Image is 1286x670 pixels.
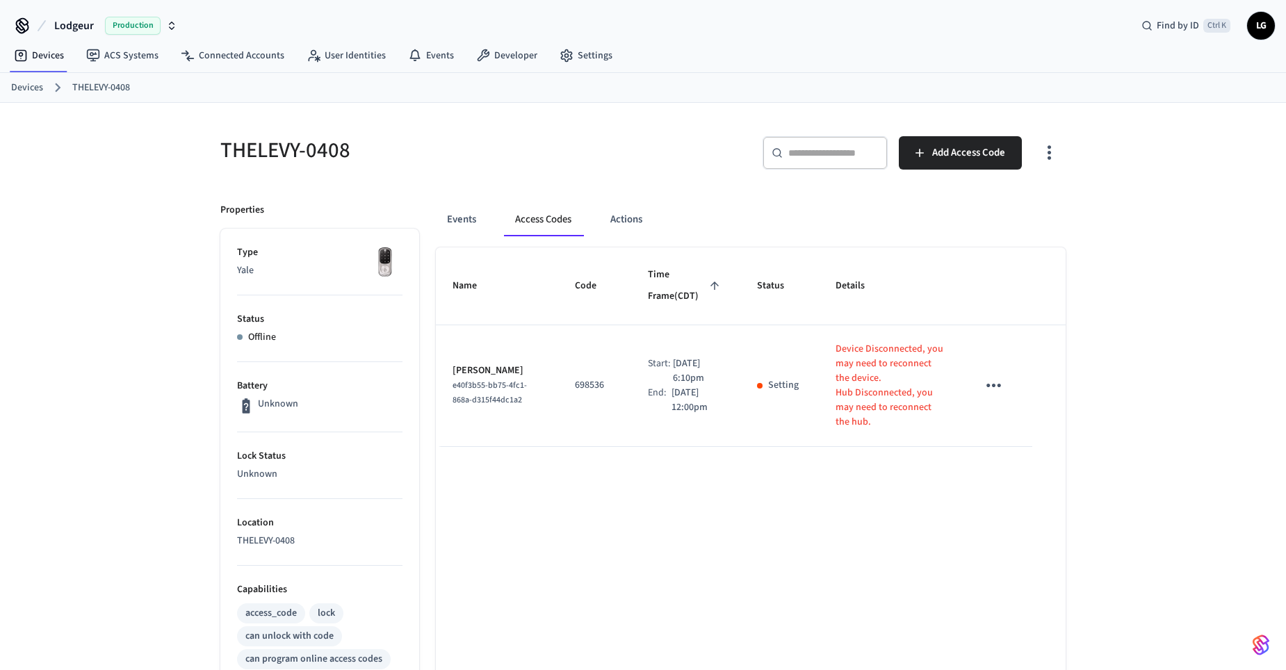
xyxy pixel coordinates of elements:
[836,275,883,297] span: Details
[237,467,402,482] p: Unknown
[170,43,295,68] a: Connected Accounts
[453,363,542,378] p: [PERSON_NAME]
[318,606,335,621] div: lock
[245,652,382,667] div: can program online access codes
[648,357,672,386] div: Start:
[248,330,276,345] p: Offline
[237,379,402,393] p: Battery
[673,357,724,386] p: [DATE] 6:10pm
[436,203,1066,236] div: ant example
[436,203,487,236] button: Events
[548,43,624,68] a: Settings
[932,144,1005,162] span: Add Access Code
[105,17,161,35] span: Production
[1247,12,1275,40] button: LG
[368,245,402,280] img: Yale Assure Touchscreen Wifi Smart Lock, Satin Nickel, Front
[237,449,402,464] p: Lock Status
[237,312,402,327] p: Status
[11,81,43,95] a: Devices
[1248,13,1273,38] span: LG
[237,534,402,548] p: THELEVY-0408
[836,342,944,386] p: Device Disconnected, you may need to reconnect the device.
[245,606,297,621] div: access_code
[72,81,130,95] a: THELEVY-0408
[237,263,402,278] p: Yale
[836,386,944,430] p: Hub Disconnected, you may need to reconnect the hub.
[1157,19,1199,33] span: Find by ID
[453,379,527,406] span: e40f3b55-bb75-4fc1-868a-d315f44dc1a2
[220,203,264,218] p: Properties
[258,397,298,411] p: Unknown
[54,17,94,34] span: Lodgeur
[245,629,334,644] div: can unlock with code
[599,203,653,236] button: Actions
[453,275,495,297] span: Name
[1253,634,1269,656] img: SeamLogoGradient.69752ec5.svg
[504,203,583,236] button: Access Codes
[648,264,723,308] span: Time Frame(CDT)
[648,386,671,415] div: End:
[575,378,614,393] p: 698536
[295,43,397,68] a: User Identities
[575,275,614,297] span: Code
[237,582,402,597] p: Capabilities
[768,378,799,393] p: Setting
[220,136,635,165] h5: THELEVY-0408
[899,136,1022,170] button: Add Access Code
[3,43,75,68] a: Devices
[75,43,170,68] a: ACS Systems
[757,275,802,297] span: Status
[397,43,465,68] a: Events
[436,247,1066,447] table: sticky table
[237,245,402,260] p: Type
[672,386,724,415] p: [DATE] 12:00pm
[1203,19,1230,33] span: Ctrl K
[1130,13,1242,38] div: Find by IDCtrl K
[237,516,402,530] p: Location
[465,43,548,68] a: Developer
